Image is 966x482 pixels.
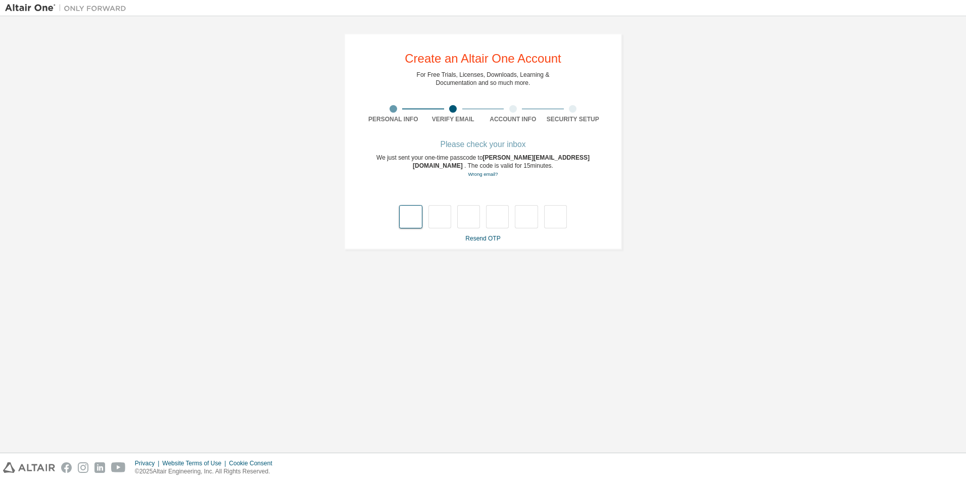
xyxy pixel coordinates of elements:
[483,115,543,123] div: Account Info
[135,467,278,476] p: © 2025 Altair Engineering, Inc. All Rights Reserved.
[3,462,55,473] img: altair_logo.svg
[423,115,484,123] div: Verify Email
[468,171,498,177] a: Go back to the registration form
[413,154,590,169] span: [PERSON_NAME][EMAIL_ADDRESS][DOMAIN_NAME]
[405,53,561,65] div: Create an Altair One Account
[162,459,229,467] div: Website Terms of Use
[135,459,162,467] div: Privacy
[465,235,500,242] a: Resend OTP
[78,462,88,473] img: instagram.svg
[363,154,603,178] div: We just sent your one-time passcode to . The code is valid for 15 minutes.
[5,3,131,13] img: Altair One
[61,462,72,473] img: facebook.svg
[417,71,550,87] div: For Free Trials, Licenses, Downloads, Learning & Documentation and so much more.
[363,115,423,123] div: Personal Info
[111,462,126,473] img: youtube.svg
[363,141,603,148] div: Please check your inbox
[543,115,603,123] div: Security Setup
[94,462,105,473] img: linkedin.svg
[229,459,278,467] div: Cookie Consent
